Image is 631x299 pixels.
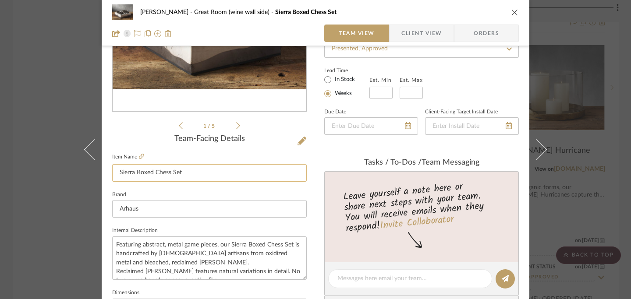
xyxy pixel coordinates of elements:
[323,177,520,236] div: Leave yourself a note here or share next steps with your team. You will receive emails when they ...
[140,9,194,15] span: [PERSON_NAME]
[112,229,158,233] label: Internal Description
[203,123,208,129] span: 1
[339,25,375,42] span: Team View
[333,76,355,84] label: In Stock
[208,123,212,129] span: /
[379,211,454,233] a: Invite Collaborator
[324,117,418,135] input: Enter Due Date
[511,8,519,16] button: close
[324,67,369,74] label: Lead Time
[194,9,275,15] span: Great Room (wine wall side)
[212,123,216,129] span: 5
[112,153,144,161] label: Item Name
[324,158,519,168] div: team Messaging
[112,134,307,144] div: Team-Facing Details
[112,291,139,295] label: Dimensions
[369,77,392,83] label: Est. Min
[112,4,133,21] img: 22f59334-3e3c-4ccb-a0d2-ae33f496f63f_48x40.jpg
[324,40,519,58] input: Type to Search…
[425,110,498,114] label: Client-Facing Target Install Date
[275,9,337,15] span: Sierra Boxed Chess Set
[425,117,519,135] input: Enter Install Date
[112,193,126,197] label: Brand
[401,25,442,42] span: Client View
[324,74,369,99] mat-radio-group: Select item type
[464,25,509,42] span: Orders
[324,110,346,114] label: Due Date
[165,30,172,37] img: Remove from project
[364,158,422,166] span: Tasks / To-Dos /
[400,77,423,83] label: Est. Max
[333,90,352,98] label: Weeks
[112,200,307,218] input: Enter Brand
[112,164,307,182] input: Enter Item Name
